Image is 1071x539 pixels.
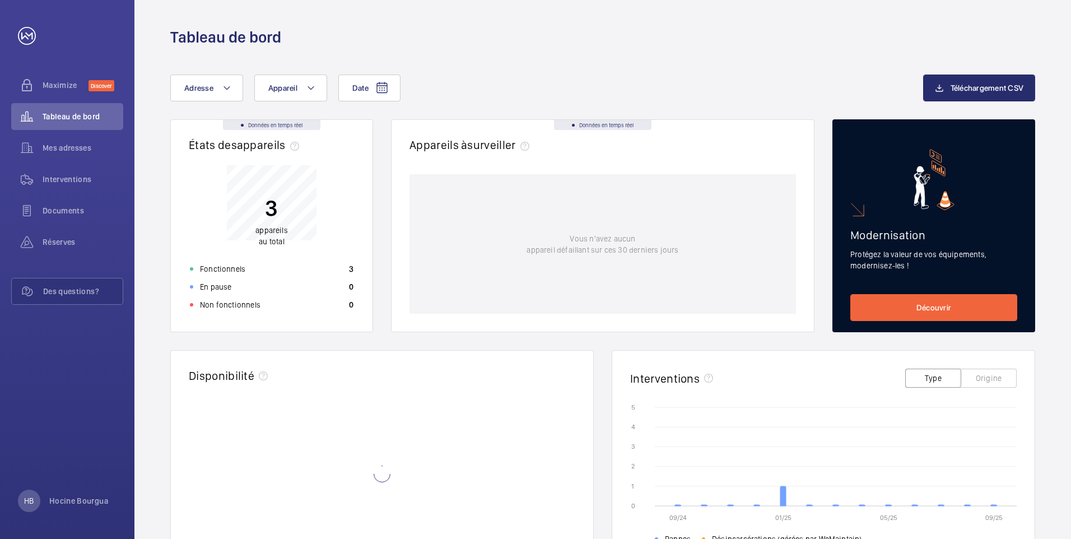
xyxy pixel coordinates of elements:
[223,120,320,130] div: Données en temps réel
[349,263,353,275] p: 3
[349,281,353,292] p: 0
[184,83,213,92] span: Adresse
[985,514,1003,522] text: 09/25
[631,502,635,510] text: 0
[631,423,635,431] text: 4
[631,482,634,490] text: 1
[43,80,89,91] span: Maximize
[43,142,123,154] span: Mes adresses
[349,299,353,310] p: 0
[850,228,1017,242] h2: Modernisation
[905,369,961,388] button: Type
[43,111,123,122] span: Tableau de bord
[24,495,34,507] p: HB
[189,369,254,383] h2: Disponibilité
[43,205,123,216] span: Documents
[189,138,304,152] h2: États des
[338,75,401,101] button: Date
[200,299,260,310] p: Non fonctionnels
[255,226,288,235] span: appareils
[170,75,243,101] button: Adresse
[89,80,114,91] span: Discover
[255,225,288,247] p: au total
[467,138,533,152] span: surveiller
[43,174,123,185] span: Interventions
[631,403,635,411] text: 5
[880,514,897,522] text: 05/25
[631,462,635,470] text: 2
[409,138,534,152] h2: Appareils à
[43,286,123,297] span: Des questions?
[951,83,1024,92] span: Téléchargement CSV
[914,149,954,210] img: marketing-card.svg
[850,249,1017,271] p: Protégez la valeur de vos équipements, modernisez-les !
[255,194,288,222] p: 3
[170,27,281,48] h1: Tableau de bord
[43,236,123,248] span: Réserves
[554,120,651,130] div: Données en temps réel
[200,281,231,292] p: En pause
[923,75,1036,101] button: Téléchargement CSV
[49,495,108,507] p: Hocine Bourgua
[527,233,678,255] p: Vous n'avez aucun appareil défaillant sur ces 30 derniers jours
[200,263,245,275] p: Fonctionnels
[268,83,297,92] span: Appareil
[630,371,700,385] h2: Interventions
[850,294,1017,321] a: Découvrir
[352,83,369,92] span: Date
[669,514,687,522] text: 09/24
[631,443,635,450] text: 3
[775,514,791,522] text: 01/25
[254,75,327,101] button: Appareil
[961,369,1017,388] button: Origine
[237,138,304,152] span: appareils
